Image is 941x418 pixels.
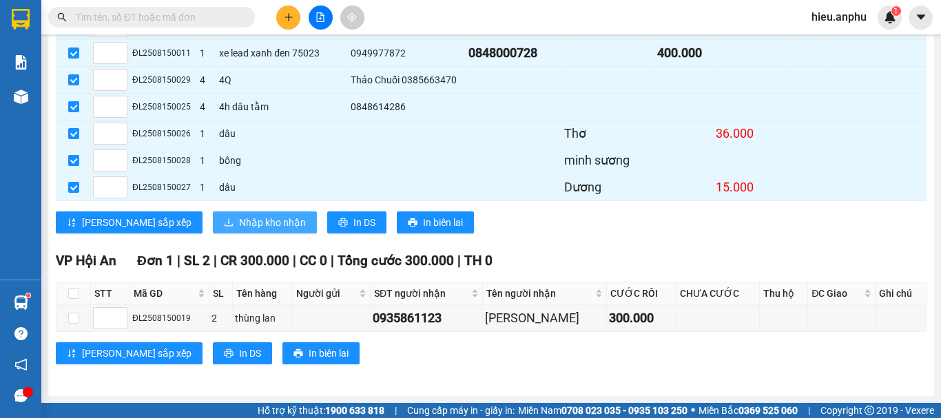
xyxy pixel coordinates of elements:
div: 36.000 [716,124,782,143]
div: 0848000728 [468,43,559,63]
div: 0848614286 [351,99,464,114]
th: Thu hộ [760,282,808,305]
span: ⚪️ [691,408,695,413]
span: printer [408,218,417,229]
span: ĐC Giao [811,286,861,301]
td: 0848000728 [466,40,562,67]
button: downloadNhập kho nhận [213,211,317,233]
button: printerIn DS [327,211,386,233]
strong: 0708 023 035 - 0935 103 250 [561,405,687,416]
div: dâu [219,180,345,195]
div: ĐL2508150011 [132,47,195,60]
span: | [457,253,461,269]
button: printerIn biên lai [282,342,360,364]
div: 1 [200,153,215,168]
div: Thảo Chuối 0385663470 [351,72,464,87]
button: plus [276,6,300,30]
span: In biên lai [309,346,349,361]
div: 4h dâu tằm [219,99,345,114]
td: minh sương [562,147,655,174]
div: 0949977872 [351,45,464,61]
div: 400.000 [657,43,711,63]
span: file-add [316,12,325,22]
span: Hỗ trợ kỹ thuật: [258,403,384,418]
th: STT [91,282,130,305]
div: Dương [564,178,652,197]
td: ĐL2508150011 [130,40,198,67]
button: sort-ascending[PERSON_NAME] sắp xếp [56,211,203,233]
div: ĐL2508150026 [132,127,195,140]
div: ĐL2508150019 [132,312,207,325]
sup: 1 [891,6,901,16]
span: Miền Nam [518,403,687,418]
span: [PERSON_NAME] sắp xếp [82,346,192,361]
span: caret-down [915,11,927,23]
span: notification [14,358,28,371]
span: [PERSON_NAME] sắp xếp [82,215,192,230]
td: ĐL2508150027 [130,174,198,201]
div: [PERSON_NAME] [485,309,604,328]
span: printer [224,348,234,359]
td: Dương [562,174,655,201]
span: TH 0 [464,253,493,269]
div: 1 [200,45,215,61]
span: Nhập kho nhận [239,215,306,230]
div: 2 [211,311,230,326]
td: ĐL2508150025 [130,94,198,121]
div: 1 [200,126,215,141]
div: 4Q [219,72,345,87]
span: In biên lai [423,215,463,230]
div: dâu [219,126,345,141]
span: Người gửi [296,286,356,301]
strong: 1900 633 818 [325,405,384,416]
span: | [214,253,217,269]
div: 15.000 [716,178,782,197]
th: CƯỚC RỒI [607,282,676,305]
span: | [177,253,180,269]
div: 300.000 [609,309,673,328]
span: | [293,253,296,269]
div: minh sương [564,151,652,170]
span: SL 2 [184,253,210,269]
span: VP Hội An [56,253,116,269]
td: chị anh [483,305,607,332]
span: Cung cấp máy in - giấy in: [407,403,515,418]
span: hieu.anphu [800,8,878,25]
span: message [14,389,28,402]
th: SL [209,282,233,305]
sup: 1 [26,293,30,297]
img: icon-new-feature [884,11,896,23]
div: bông [219,153,345,168]
span: | [395,403,397,418]
div: ĐL2508150028 [132,154,195,167]
img: logo-vxr [12,9,30,30]
div: 4 [200,99,215,114]
span: printer [338,218,348,229]
span: CC 0 [300,253,327,269]
img: warehouse-icon [14,295,28,310]
div: ĐL2508150029 [132,74,195,87]
div: 0935861123 [373,309,480,328]
span: copyright [865,406,874,415]
button: printerIn biên lai [397,211,474,233]
span: aim [347,12,357,22]
span: sort-ascending [67,218,76,229]
span: Đơn 1 [137,253,174,269]
div: ĐL2508150027 [132,181,195,194]
button: sort-ascending[PERSON_NAME] sắp xếp [56,342,203,364]
span: In DS [353,215,375,230]
button: aim [340,6,364,30]
div: xe lead xanh đen 75023 [219,45,345,61]
span: download [224,218,234,229]
span: SĐT người nhận [374,286,468,301]
span: Miền Bắc [699,403,798,418]
span: 1 [893,6,898,16]
div: 4 [200,72,215,87]
strong: 0369 525 060 [738,405,798,416]
span: search [57,12,67,22]
th: CHƯA CƯỚC [676,282,760,305]
button: printerIn DS [213,342,272,364]
span: CR 300.000 [220,253,289,269]
span: Tổng cước 300.000 [338,253,454,269]
span: In DS [239,346,261,361]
